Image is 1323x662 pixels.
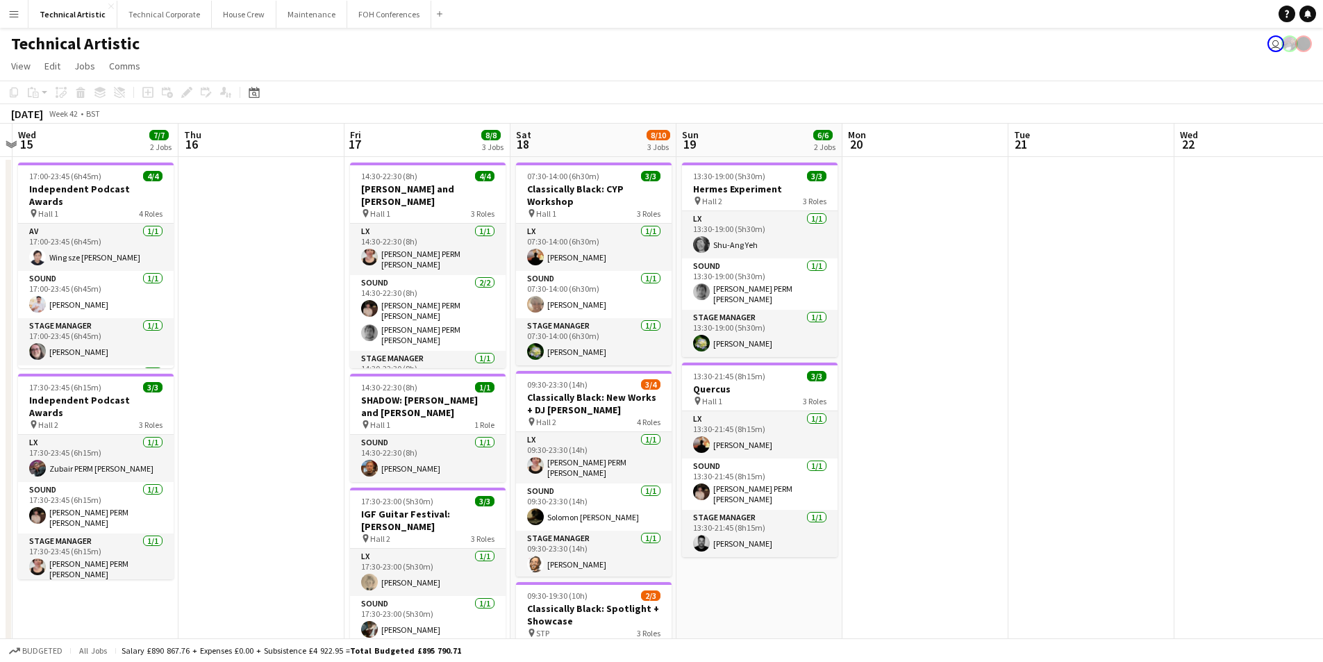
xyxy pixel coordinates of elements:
[22,646,63,656] span: Budgeted
[76,645,110,656] span: All jobs
[347,1,431,28] button: FOH Conferences
[103,57,146,75] a: Comms
[7,643,65,659] button: Budgeted
[122,645,461,656] div: Salary £890 867.76 + Expenses £0.00 + Subsistence £4 922.95 =
[1281,35,1298,52] app-user-avatar: Zubair PERM Dhalla
[11,107,43,121] div: [DATE]
[117,1,212,28] button: Technical Corporate
[350,645,461,656] span: Total Budgeted £895 790.71
[1267,35,1284,52] app-user-avatar: Liveforce Admin
[74,60,95,72] span: Jobs
[6,57,36,75] a: View
[212,1,276,28] button: House Crew
[39,57,66,75] a: Edit
[11,60,31,72] span: View
[69,57,101,75] a: Jobs
[1295,35,1312,52] app-user-avatar: Gabrielle Barr
[44,60,60,72] span: Edit
[28,1,117,28] button: Technical Artistic
[276,1,347,28] button: Maintenance
[86,108,100,119] div: BST
[11,33,140,54] h1: Technical Artistic
[109,60,140,72] span: Comms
